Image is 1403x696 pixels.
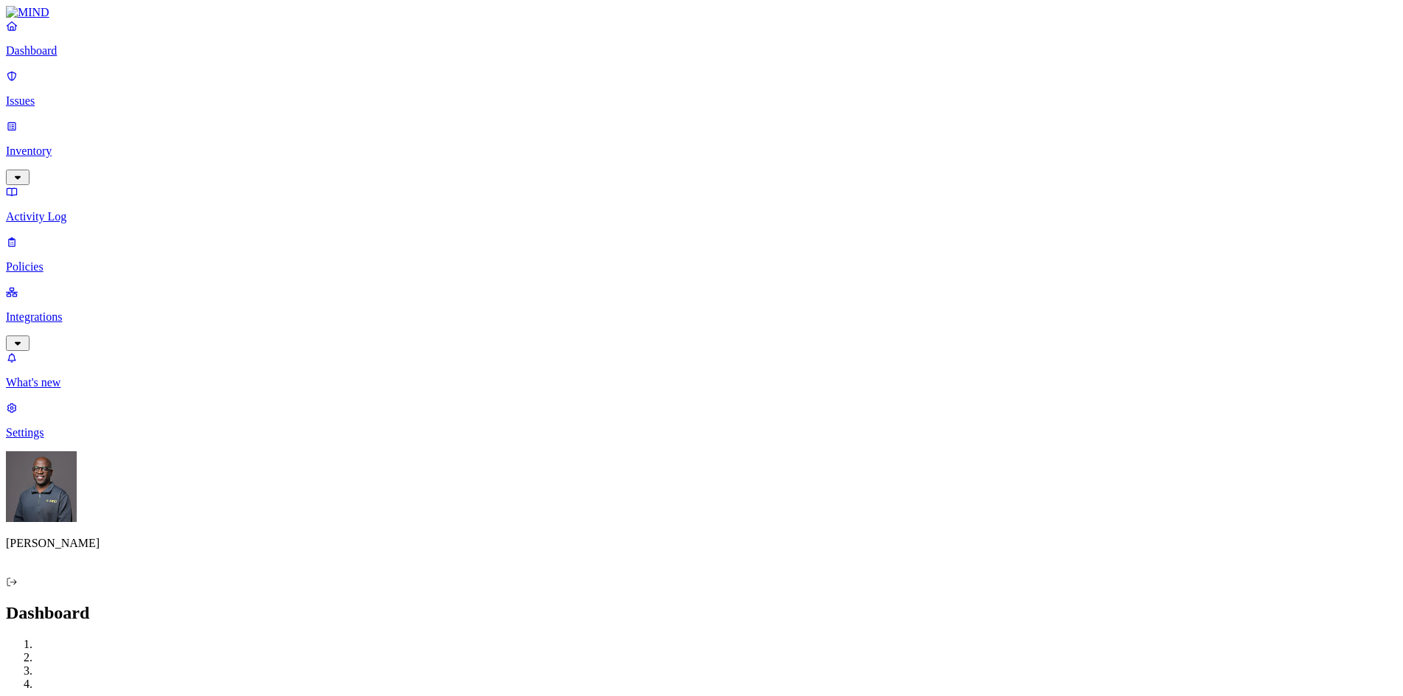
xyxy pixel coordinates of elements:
h2: Dashboard [6,603,1397,623]
a: Dashboard [6,19,1397,58]
p: Issues [6,94,1397,108]
p: Settings [6,426,1397,439]
a: Integrations [6,285,1397,349]
p: [PERSON_NAME] [6,537,1397,550]
a: Settings [6,401,1397,439]
p: Inventory [6,145,1397,158]
img: Gregory Thomas [6,451,77,522]
p: What's new [6,376,1397,389]
p: Integrations [6,310,1397,324]
a: Inventory [6,119,1397,183]
p: Dashboard [6,44,1397,58]
a: MIND [6,6,1397,19]
a: What's new [6,351,1397,389]
a: Activity Log [6,185,1397,223]
a: Issues [6,69,1397,108]
a: Policies [6,235,1397,274]
img: MIND [6,6,49,19]
p: Policies [6,260,1397,274]
p: Activity Log [6,210,1397,223]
